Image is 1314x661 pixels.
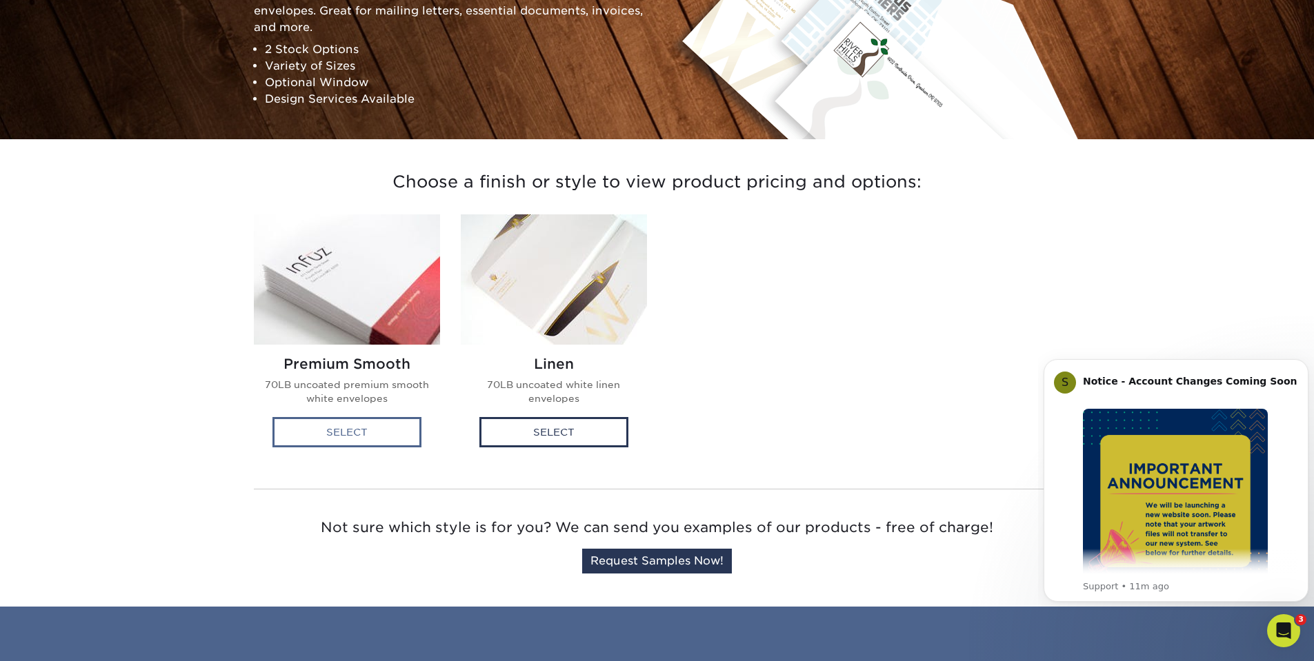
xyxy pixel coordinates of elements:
p: 70LB uncoated white linen envelopes [472,378,636,406]
div: Select [479,417,628,447]
h2: Premium Smooth [265,356,429,372]
li: Design Services Available [265,90,647,107]
img: Premium Smooth Envelopes [254,214,440,345]
p: 70LB uncoated premium smooth white envelopes [265,378,429,406]
iframe: Intercom notifications message [1038,347,1314,610]
p: Not sure which style is for you? We can send you examples of our products - free of charge! [254,517,1061,538]
li: Variety of Sizes [265,57,647,74]
li: 2 Stock Options [265,41,647,57]
span: 3 [1295,614,1306,625]
h2: Linen [472,356,636,372]
li: Optional Window [265,74,647,90]
div: Select [272,417,421,447]
a: Premium Smooth Envelopes Premium Smooth 70LB uncoated premium smooth white envelopes Select [254,214,440,461]
a: Request Samples Now! [582,549,732,573]
a: Linen Envelopes Linen 70LB uncoated white linen envelopes Select [461,214,647,461]
h3: Choose a finish or style to view product pricing and options: [254,156,1061,209]
iframe: Intercom live chat [1267,614,1300,647]
img: Linen Envelopes [461,214,647,345]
